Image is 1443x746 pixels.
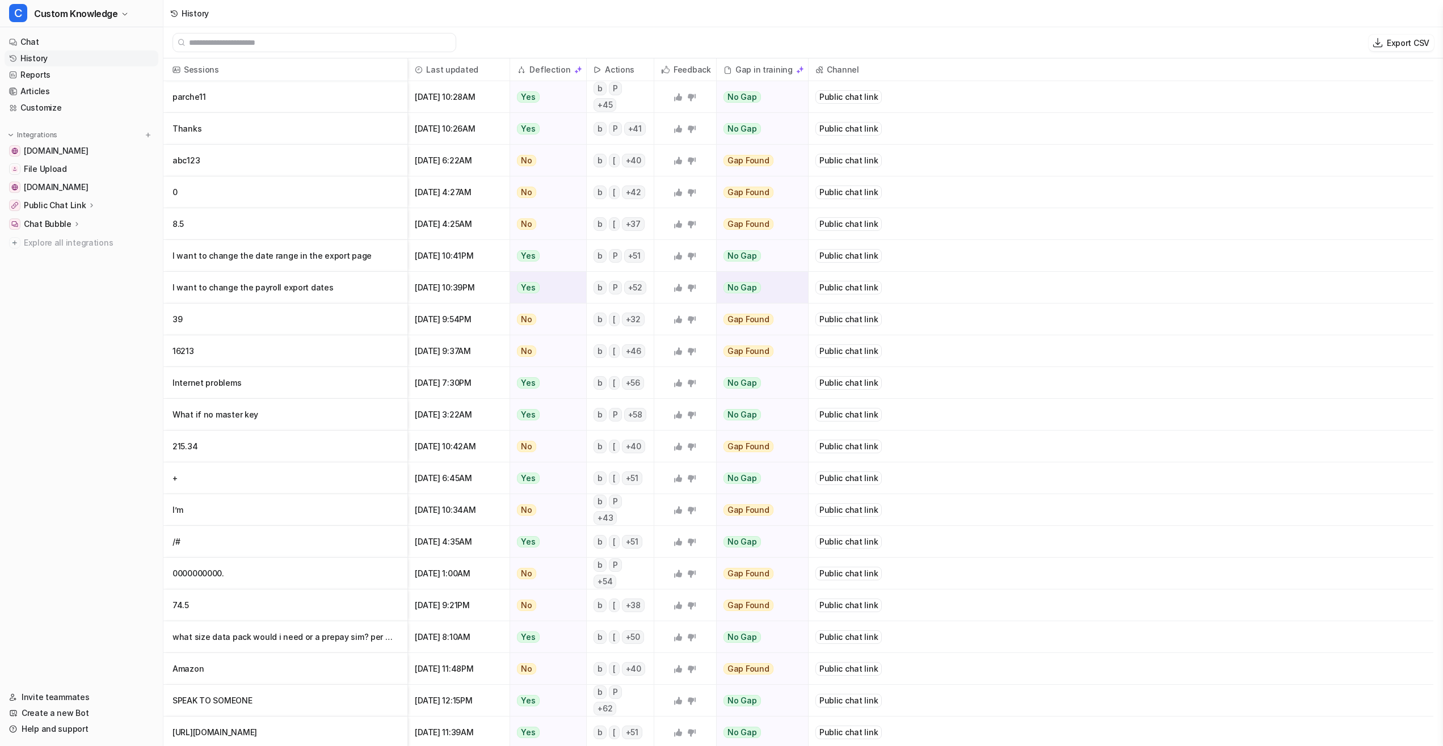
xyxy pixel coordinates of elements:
[815,440,882,453] div: Public chat link
[510,653,580,685] button: No
[1369,35,1434,51] button: Export CSV
[529,58,570,81] h2: Deflection
[815,122,882,136] div: Public chat link
[11,221,18,227] img: Chat Bubble
[413,113,505,145] span: [DATE] 10:26AM
[17,130,57,140] p: Integrations
[609,599,620,612] span: [
[717,462,800,494] button: No Gap
[510,272,580,304] button: Yes
[517,441,536,452] span: No
[594,217,607,231] span: b
[173,558,398,589] p: 0000000000.
[609,685,622,699] span: P
[815,726,882,739] div: Public chat link
[594,186,607,199] span: b
[815,376,882,390] div: Public chat link
[5,67,158,83] a: Reports
[723,600,773,611] span: Gap Found
[24,163,67,175] span: File Upload
[609,495,622,508] span: P
[517,218,536,230] span: No
[413,494,505,526] span: [DATE] 10:34AM
[609,471,620,485] span: [
[5,721,158,737] a: Help and support
[605,58,634,81] h2: Actions
[609,313,620,326] span: [
[517,727,539,738] span: Yes
[717,145,800,176] button: Gap Found
[815,535,882,549] div: Public chat link
[815,471,882,485] div: Public chat link
[510,621,580,653] button: Yes
[609,217,620,231] span: [
[622,154,645,167] span: + 40
[717,113,800,145] button: No Gap
[510,240,580,272] button: Yes
[1387,37,1429,49] p: Export CSV
[717,367,800,399] button: No Gap
[815,217,882,231] div: Public chat link
[594,82,607,95] span: b
[609,535,620,549] span: [
[173,208,398,240] p: 8.5
[413,208,505,240] span: [DATE] 4:25AM
[517,663,536,675] span: No
[717,304,800,335] button: Gap Found
[594,313,607,326] span: b
[594,726,607,739] span: b
[609,249,622,263] span: P
[510,494,580,526] button: No
[510,431,580,462] button: No
[517,155,536,166] span: No
[510,526,580,558] button: Yes
[413,621,505,653] span: [DATE] 8:10AM
[173,240,398,272] p: I want to change the date range in the export page
[594,662,607,676] span: b
[594,98,616,112] span: + 45
[624,408,646,422] span: + 58
[717,558,800,589] button: Gap Found
[517,568,536,579] span: No
[11,147,18,154] img: timedock.com
[173,526,398,558] p: /#
[517,536,539,547] span: Yes
[815,567,882,580] div: Public chat link
[510,145,580,176] button: No
[517,695,539,706] span: Yes
[173,176,398,208] p: 0
[594,511,617,525] span: + 43
[815,662,882,676] div: Public chat link
[510,335,580,367] button: No
[723,314,773,325] span: Gap Found
[815,281,882,294] div: Public chat link
[5,34,158,50] a: Chat
[5,50,158,66] a: History
[717,431,800,462] button: Gap Found
[594,535,607,549] span: b
[717,685,800,717] button: No Gap
[723,504,773,516] span: Gap Found
[413,685,505,717] span: [DATE] 12:15PM
[717,589,800,621] button: Gap Found
[182,7,209,19] div: History
[173,367,398,399] p: Internet problems
[144,131,152,139] img: menu_add.svg
[723,409,761,420] span: No Gap
[413,589,505,621] span: [DATE] 9:21PM
[717,208,800,240] button: Gap Found
[517,91,539,103] span: Yes
[594,575,616,588] span: + 54
[510,176,580,208] button: No
[413,431,505,462] span: [DATE] 10:42AM
[517,314,536,325] span: No
[624,249,645,263] span: + 51
[622,376,644,390] span: + 56
[723,187,773,198] span: Gap Found
[5,179,158,195] a: secure.timedock.com[DOMAIN_NAME]
[609,662,620,676] span: [
[717,526,800,558] button: No Gap
[594,122,607,136] span: b
[813,58,1429,81] span: Channel
[594,344,607,358] span: b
